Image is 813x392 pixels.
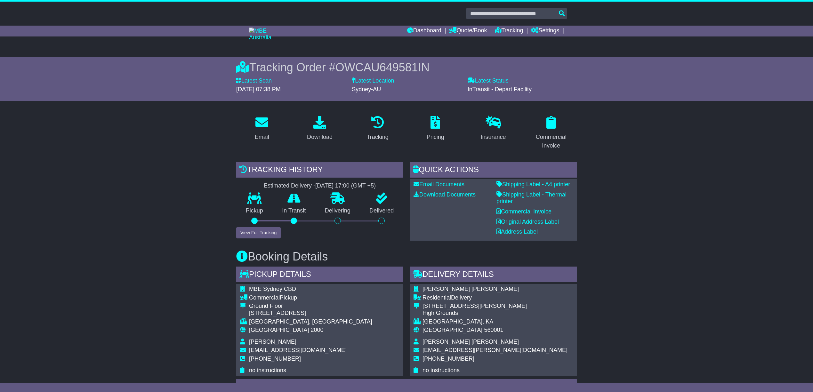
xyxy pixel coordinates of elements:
span: no instructions [423,367,460,373]
span: MBE Sydney CBD [249,286,296,292]
span: [PHONE_NUMBER] [249,356,301,362]
a: Download [303,114,337,144]
a: Quote/Book [449,26,487,36]
span: 2000 [310,327,323,333]
div: Tracking [367,133,389,141]
button: View Full Tracking [236,227,281,238]
a: Tracking [495,26,523,36]
div: Pricing [427,133,444,141]
div: Ground Floor [249,303,372,310]
span: [DATE] 07:38 PM [236,86,281,92]
a: Tracking [363,114,393,144]
span: InTransit - Depart Facility [468,86,532,92]
a: Address Label [496,228,538,235]
a: Settings [531,26,559,36]
div: Pickup [249,294,372,301]
a: Shipping Label - A4 printer [496,181,570,188]
a: Shipping Label - Thermal printer [496,191,567,205]
p: Delivering [315,207,360,214]
span: 560001 [484,327,503,333]
span: no instructions [249,367,286,373]
span: [EMAIL_ADDRESS][PERSON_NAME][DOMAIN_NAME] [423,347,567,353]
div: [DATE] 17:00 (GMT +5) [315,182,376,189]
a: Dashboard [407,26,441,36]
span: [EMAIL_ADDRESS][DOMAIN_NAME] [249,347,347,353]
span: [GEOGRAPHIC_DATA] [423,327,482,333]
span: [PERSON_NAME] [249,339,296,345]
div: Quick Actions [410,162,577,179]
span: Sydney-AU [352,86,381,92]
a: Commercial Invoice [496,208,551,215]
label: Latest Location [352,77,394,84]
div: Email [255,133,269,141]
span: [PERSON_NAME] [PERSON_NAME] [423,286,519,292]
span: Residential [423,294,451,301]
a: Insurance [476,114,510,144]
span: Commercial [249,294,280,301]
a: Original Address Label [496,219,559,225]
div: Pickup Details [236,267,403,284]
span: [PERSON_NAME] [PERSON_NAME] [423,339,519,345]
h3: Booking Details [236,250,577,263]
div: [STREET_ADDRESS][PERSON_NAME] [423,303,567,310]
div: Insurance [480,133,506,141]
div: High Grounds [423,310,567,317]
span: [PHONE_NUMBER] [423,356,474,362]
div: Commercial Invoice [529,133,573,150]
div: Delivery Details [410,267,577,284]
p: In Transit [273,207,316,214]
div: [STREET_ADDRESS] [249,310,372,317]
div: [GEOGRAPHIC_DATA], KA [423,318,567,325]
div: Tracking Order # [236,60,577,74]
span: OWCAU649581IN [335,61,430,74]
p: Delivered [360,207,404,214]
div: Tracking history [236,162,403,179]
a: Pricing [423,114,448,144]
a: Download Documents [414,191,476,198]
div: [GEOGRAPHIC_DATA], [GEOGRAPHIC_DATA] [249,318,372,325]
div: Estimated Delivery - [236,182,403,189]
span: [GEOGRAPHIC_DATA] [249,327,309,333]
div: Delivery [423,294,567,301]
p: Pickup [236,207,273,214]
div: Download [307,133,333,141]
a: Email [251,114,273,144]
label: Latest Scan [236,77,272,84]
a: Email Documents [414,181,464,188]
label: Latest Status [468,77,509,84]
a: Commercial Invoice [525,114,577,152]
